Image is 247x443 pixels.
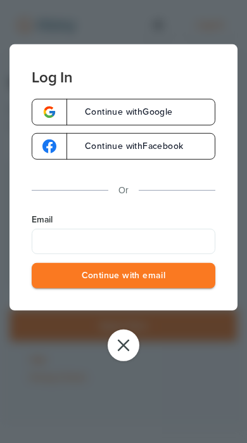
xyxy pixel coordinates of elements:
[32,99,215,125] a: google-logoContinue withGoogle
[108,330,139,361] button: Close
[32,262,215,288] button: Continue with email
[32,228,215,254] input: Email Address
[118,183,129,198] p: Or
[42,139,56,153] img: google-logo
[42,105,56,119] img: google-logo
[72,108,173,117] span: Continue with Google
[32,213,215,226] label: Email
[72,142,183,151] span: Continue with Facebook
[32,44,215,86] h3: Log In
[32,133,215,160] a: google-logoContinue withFacebook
